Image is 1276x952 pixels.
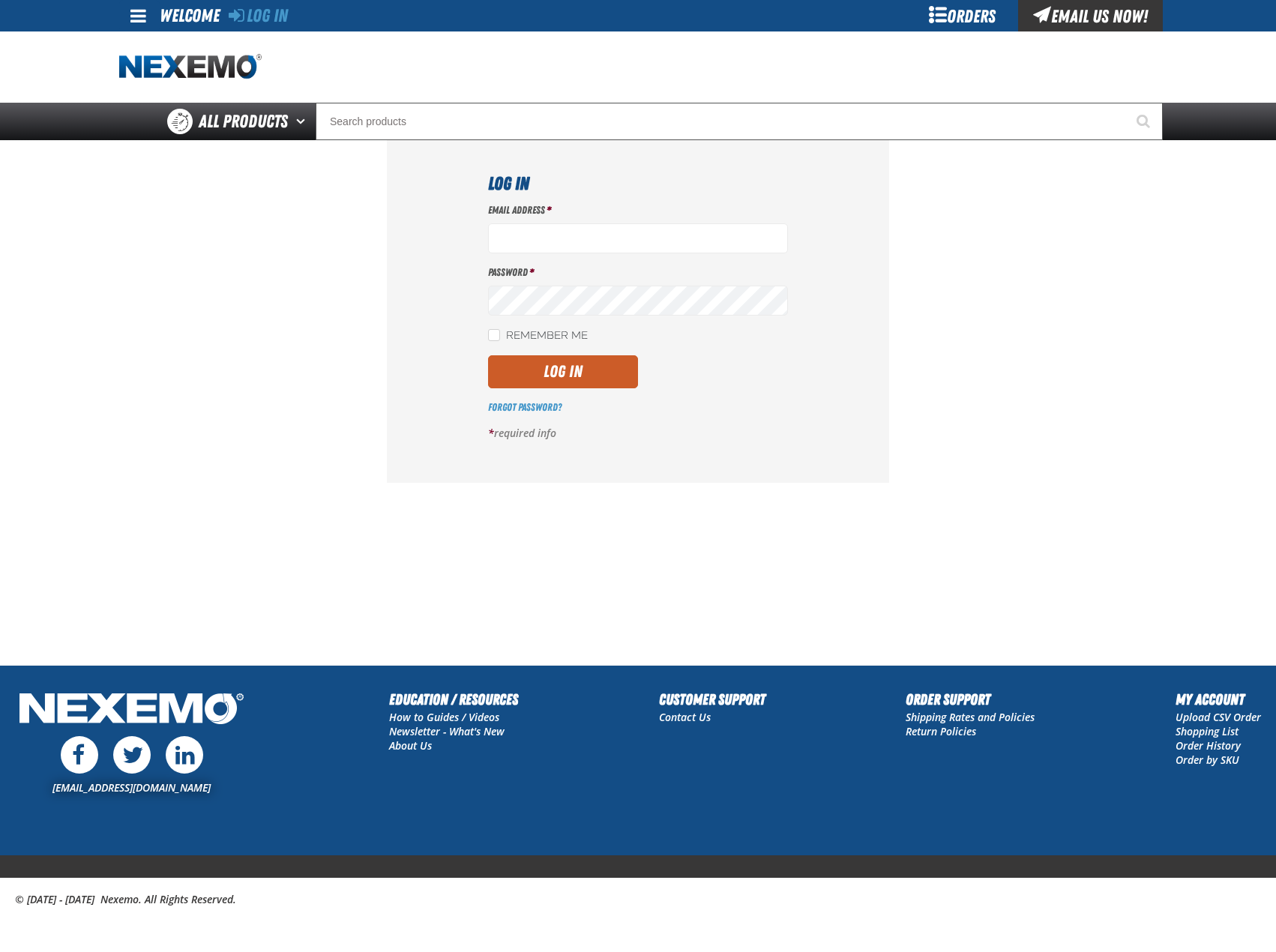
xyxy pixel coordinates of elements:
[488,355,638,388] button: Log In
[389,688,518,711] h2: Education / Resources
[1176,688,1261,711] h2: My Account
[119,54,262,80] a: Home
[488,203,788,217] label: Email Address
[1176,710,1261,724] a: Upload CSV Order
[906,724,976,738] a: Return Policies
[488,329,500,341] input: Remember Me
[488,329,588,343] label: Remember Me
[229,5,288,26] a: Log In
[199,108,288,135] span: All Products
[119,54,262,80] img: Nexemo logo
[316,103,1163,140] input: Search
[488,170,788,197] h1: Log In
[389,710,499,724] a: How to Guides / Videos
[15,688,248,732] img: Nexemo Logo
[52,780,211,795] a: [EMAIL_ADDRESS][DOMAIN_NAME]
[659,710,711,724] a: Contact Us
[1125,103,1163,140] button: Start Searching
[488,401,562,413] a: Forgot Password?
[488,427,788,441] p: required info
[1176,724,1239,738] a: Shopping List
[488,265,788,280] label: Password
[906,688,1035,711] h2: Order Support
[906,710,1035,724] a: Shipping Rates and Policies
[389,738,432,753] a: About Us
[659,688,765,711] h2: Customer Support
[389,724,505,738] a: Newsletter - What's New
[1176,753,1239,767] a: Order by SKU
[1176,738,1241,753] a: Order History
[291,103,316,140] button: Open All Products pages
